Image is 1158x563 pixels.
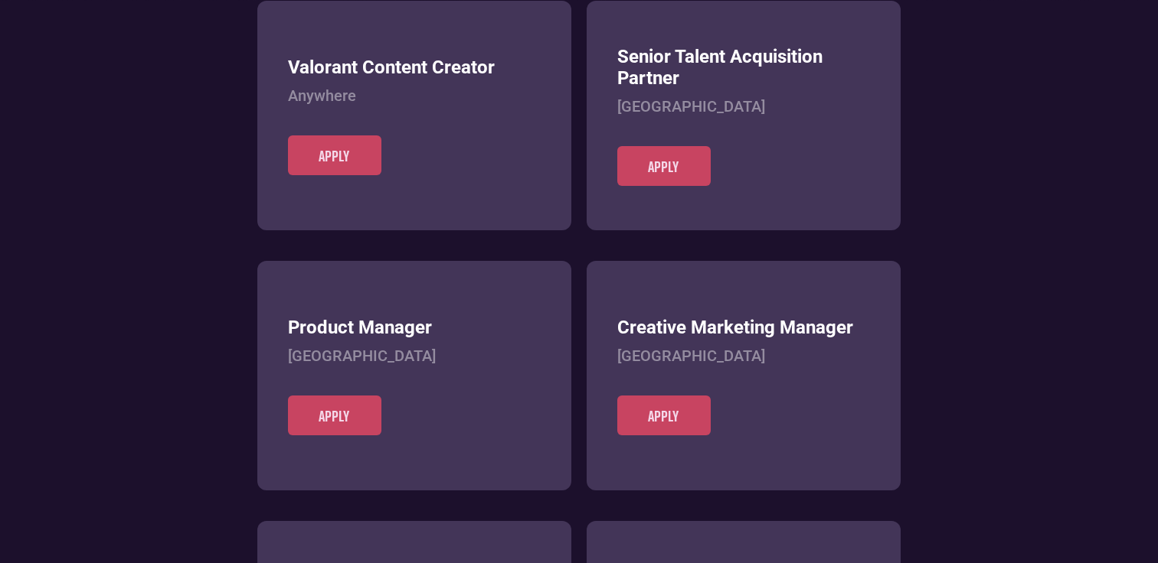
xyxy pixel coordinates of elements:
[617,347,870,365] h4: [GEOGRAPHIC_DATA]
[288,57,541,79] h3: Valorant Content Creator
[288,395,381,435] a: Apply
[288,135,381,175] a: Apply
[288,317,541,339] h3: Product Manager
[617,317,870,339] h3: Creative Marketing Manager
[617,146,711,186] a: Apply
[288,57,541,135] a: Valorant Content CreatorAnywhere
[617,395,711,435] a: Apply
[288,86,541,105] h4: Anywhere
[617,97,870,116] h4: [GEOGRAPHIC_DATA]
[617,46,870,147] a: Senior Talent Acquisition Partner[GEOGRAPHIC_DATA]
[288,347,541,365] h4: [GEOGRAPHIC_DATA]
[288,317,541,395] a: Product Manager[GEOGRAPHIC_DATA]
[617,317,870,395] a: Creative Marketing Manager[GEOGRAPHIC_DATA]
[617,46,870,90] h3: Senior Talent Acquisition Partner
